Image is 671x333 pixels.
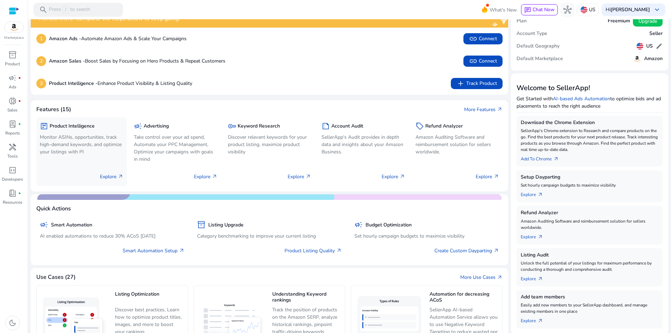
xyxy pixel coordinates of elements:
h3: Welcome to SellerApp! [517,84,663,92]
span: package [40,122,48,130]
span: Chat Now [533,6,555,13]
span: fiber_manual_record [18,77,21,79]
h5: Advertising [144,123,169,129]
h4: Features (15) [36,106,71,113]
h5: Budget Optimization [366,222,412,228]
span: book_4 [8,189,17,197]
p: Explore [194,173,217,180]
h5: Refund Analyzer [521,210,658,216]
a: AI-based Ads Automation [553,95,610,102]
p: Tools [7,153,18,159]
button: linkConnect [463,56,503,67]
h5: Amazon [644,56,663,62]
span: inventory_2 [8,51,17,59]
p: Amazon Auditing Software and reimbursement solution for sellers worldwide. [521,218,658,231]
h4: Almost there! Complete the steps below to keep going! [39,15,181,22]
span: arrow_outward [305,174,311,179]
p: Take control over your ad spend, Automate your PPC Management, Optimize your campaigns with goals... [134,133,217,163]
p: Resources [3,199,22,205]
p: Monitor ASINs, opportunities, track high-demand keywords, and optimize your listings with PI [40,133,123,155]
p: Set hourly campaign budgets to maximize visibility [521,182,658,188]
span: arrow_outward [537,318,543,324]
a: Explorearrow_outward [521,314,549,324]
span: key [228,122,236,130]
span: hub [563,6,572,14]
span: arrow_outward [537,276,543,282]
h5: Listing Optimization [115,291,184,304]
h5: Account Type [517,31,547,37]
p: 3 [36,79,46,88]
h5: Add team members [521,294,658,300]
h5: Listing Audit [521,252,658,258]
span: arrow_outward [537,234,543,240]
h5: Keyword Research [238,123,280,129]
h5: Automation for decreasing ACoS [430,291,499,304]
span: arrow_outward [118,174,123,179]
h4: Use Cases (27) [36,274,75,281]
a: Explorearrow_outward [521,273,549,282]
span: handyman [8,143,17,151]
span: dark_mode [8,319,17,327]
p: Category benchmarking to improve your current listing [197,232,342,240]
a: Explorearrow_outward [521,188,549,198]
p: Sales [7,107,17,113]
span: arrow_outward [336,248,342,253]
span: sell [416,122,424,130]
span: donut_small [8,97,17,105]
span: fiber_manual_record [18,123,21,125]
p: Product [5,61,20,67]
span: What's New [490,4,517,16]
span: Connect [469,57,497,65]
span: summarize [322,122,330,130]
b: Product Intelligence - [49,80,98,87]
p: Ads [9,84,16,90]
h5: US [646,43,653,49]
h5: Freemium [608,18,630,24]
a: Product Listing Quality [284,247,342,254]
h5: Listing Upgrade [208,222,244,228]
span: arrow_outward [179,248,185,253]
p: Explore [382,173,405,180]
p: Enhance Product Visibility & Listing Quality [49,80,192,87]
h5: Plan [517,18,527,24]
a: Explorearrow_outward [521,231,549,240]
button: Upgrade [633,15,663,27]
span: add [456,79,465,88]
span: keyboard_arrow_down [653,6,661,14]
p: Unlock the full potential of your listings for maximum performance by conducting a thorough and c... [521,260,658,273]
span: Track Product [456,79,497,88]
p: SellerApp's Audit provides in depth data and insights about your Amazon Business. [322,133,405,155]
h5: Account Audit [331,123,363,129]
h5: Refund Analyzer [425,123,463,129]
a: More Use Casesarrow_outward [460,274,503,281]
button: addTrack Product [451,78,503,89]
span: arrow_outward [212,174,217,179]
h5: Product Intelligence [50,123,95,129]
b: Amazon Ads - [49,35,81,42]
b: [PERSON_NAME] [611,6,650,13]
img: us.svg [636,43,643,50]
p: 1 [36,34,46,44]
p: Amazon Auditing Software and reimbursement solution for sellers worldwide. [416,133,499,155]
h4: Quick Actions [36,205,71,212]
p: Press to search [49,6,90,14]
p: Discover relevant keywords for your product listing, maximize product visibility [228,133,311,155]
span: link [469,57,477,65]
span: lab_profile [8,120,17,128]
span: chat [524,7,531,14]
span: arrow_outward [537,192,543,197]
p: Marketplace [4,35,24,41]
span: search [39,6,48,14]
p: Reports [5,130,20,136]
span: arrow_outward [399,174,405,179]
span: / [63,6,69,14]
h5: Understanding Keyword rankings [272,291,341,304]
p: Explore [288,173,311,180]
span: Upgrade [638,17,657,25]
a: More Featuresarrow_outward [464,106,503,113]
h5: Seller [649,31,663,37]
span: arrow_outward [497,107,503,112]
span: fiber_manual_record [18,100,21,102]
h5: Smart Automation [51,222,92,228]
p: Set hourly campaign budgets to maximize visibility [354,232,499,240]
